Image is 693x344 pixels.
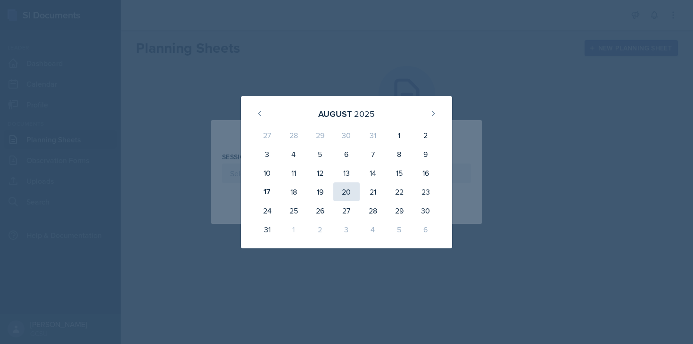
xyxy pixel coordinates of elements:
div: 26 [307,201,333,220]
div: 23 [412,182,439,201]
div: 8 [386,145,412,164]
div: 12 [307,164,333,182]
div: 3 [254,145,280,164]
div: 29 [386,201,412,220]
div: 4 [360,220,386,239]
div: 31 [254,220,280,239]
div: 3 [333,220,360,239]
div: 18 [280,182,307,201]
div: 28 [280,126,307,145]
div: 14 [360,164,386,182]
div: August [318,107,352,120]
div: 2 [412,126,439,145]
div: 27 [254,126,280,145]
div: 30 [412,201,439,220]
div: 13 [333,164,360,182]
div: 17 [254,182,280,201]
div: 29 [307,126,333,145]
div: 6 [333,145,360,164]
div: 15 [386,164,412,182]
div: 11 [280,164,307,182]
div: 2025 [354,107,375,120]
div: 4 [280,145,307,164]
div: 25 [280,201,307,220]
div: 24 [254,201,280,220]
div: 10 [254,164,280,182]
div: 21 [360,182,386,201]
div: 20 [333,182,360,201]
div: 22 [386,182,412,201]
div: 7 [360,145,386,164]
div: 1 [386,126,412,145]
div: 30 [333,126,360,145]
div: 5 [307,145,333,164]
div: 16 [412,164,439,182]
div: 27 [333,201,360,220]
div: 28 [360,201,386,220]
div: 1 [280,220,307,239]
div: 5 [386,220,412,239]
div: 9 [412,145,439,164]
div: 6 [412,220,439,239]
div: 2 [307,220,333,239]
div: 31 [360,126,386,145]
div: 19 [307,182,333,201]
